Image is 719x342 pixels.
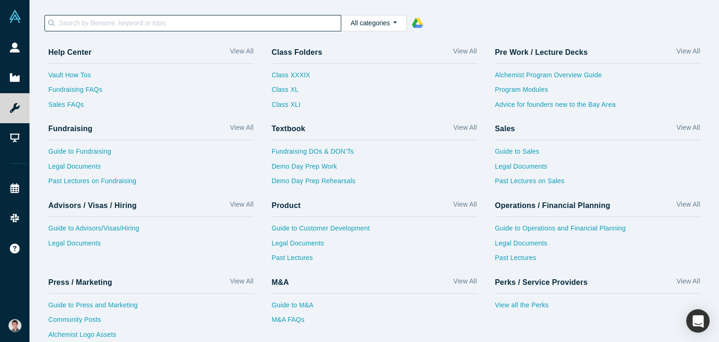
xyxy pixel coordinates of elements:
a: Legal Documents [271,238,477,253]
img: Alchemist Vault Logo [8,10,22,23]
a: View All [453,276,477,290]
a: Class XL [271,85,310,100]
h4: Textbook [271,124,305,133]
a: View All [676,123,700,136]
a: View All [230,200,253,213]
a: Sales FAQs [48,100,254,115]
a: Guide to Operations and Financial Planning [495,223,700,238]
a: View All [230,276,253,290]
a: View All [453,123,477,136]
h4: Operations / Financial Planning [495,201,610,210]
a: Demo Day Prep Rehearsals [271,176,477,191]
h4: Advisors / Visas / Hiring [48,201,137,210]
a: Advice for founders new to the Bay Area [495,100,700,115]
a: Legal Documents [48,162,254,177]
a: Fundraising FAQs [48,85,254,100]
a: Demo Day Prep Work [271,162,477,177]
a: View All [676,276,700,290]
h4: Help Center [48,48,91,57]
h4: Fundraising [48,124,92,133]
a: Legal Documents [48,238,254,253]
h4: Class Folders [271,48,322,57]
h4: Perks / Service Providers [495,278,587,287]
a: Legal Documents [495,162,700,177]
a: View All [676,200,700,213]
a: Guide to Advisors/Visas/Hiring [48,223,254,238]
a: Past Lectures on Fundraising [48,176,254,191]
a: Program Modules [495,85,700,100]
input: Search by filename, keyword or topic [58,17,341,29]
a: Fundraising DOs & DON’Ts [271,147,477,162]
a: Guide to M&A [271,300,477,315]
a: View All [230,123,253,136]
h4: Pre Work / Lecture Decks [495,48,587,57]
h4: Product [271,201,301,210]
img: Satyam Goel's Account [8,319,22,332]
a: View All [230,46,253,60]
a: M&A FAQs [271,315,477,330]
a: Class XLI [271,100,310,115]
button: All categories [341,15,407,31]
h4: M&A [271,278,289,287]
a: Guide to Sales [495,147,700,162]
a: Guide to Customer Development [271,223,477,238]
h4: Press / Marketing [48,278,112,287]
a: Past Lectures [271,253,477,268]
a: Community Posts [48,315,254,330]
a: View All [453,200,477,213]
a: Past Lectures on Sales [495,176,700,191]
a: View All [453,46,477,60]
a: Vault How Tos [48,70,254,85]
a: View all the Perks [495,300,700,315]
a: Past Lectures [495,253,700,268]
a: Legal Documents [495,238,700,253]
a: Alchemist Program Overview Guide [495,70,700,85]
a: Guide to Fundraising [48,147,254,162]
a: View All [676,46,700,60]
h4: Sales [495,124,515,133]
a: Guide to Press and Marketing [48,300,254,315]
a: Class XXXIX [271,70,310,85]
